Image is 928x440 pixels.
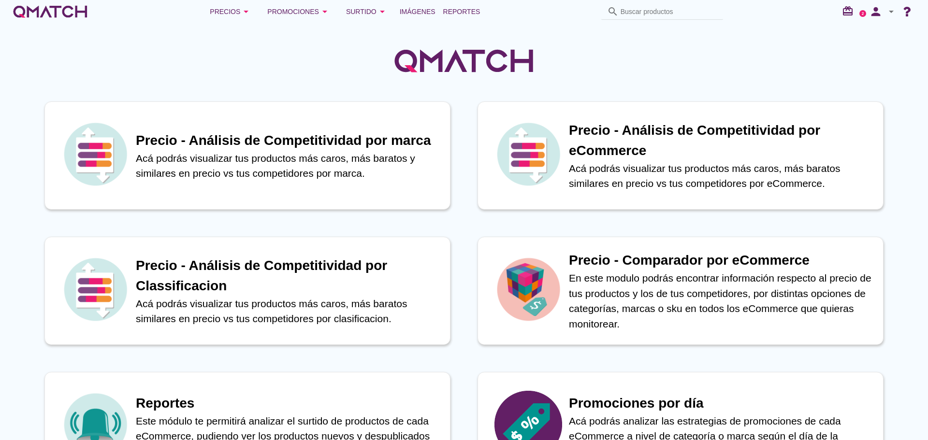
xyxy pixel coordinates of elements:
[569,120,873,161] h1: Precio - Análisis de Competitividad por eCommerce
[202,2,260,21] button: Precios
[377,6,388,17] i: arrow_drop_down
[346,6,388,17] div: Surtido
[443,6,480,17] span: Reportes
[31,101,464,210] a: iconPrecio - Análisis de Competitividad por marcaAcá podrás visualizar tus productos más caros, m...
[136,255,440,296] h1: Precio - Análisis de Competitividad por Classificacion
[12,2,89,21] a: white-qmatch-logo
[210,6,252,17] div: Precios
[61,120,129,188] img: icon
[569,250,873,270] h1: Precio - Comparador por eCommerce
[494,120,562,188] img: icon
[607,6,619,17] i: search
[494,255,562,323] img: icon
[31,237,464,345] a: iconPrecio - Análisis de Competitividad por ClassificacionAcá podrás visualizar tus productos más...
[569,270,873,331] p: En este modulo podrás encontrar información respecto al precio de tus productos y los de tus comp...
[859,10,866,17] a: 2
[338,2,396,21] button: Surtido
[885,6,897,17] i: arrow_drop_down
[569,161,873,191] p: Acá podrás visualizar tus productos más caros, más baratos similares en precio vs tus competidore...
[842,5,857,17] i: redeem
[400,6,435,17] span: Imágenes
[136,151,440,181] p: Acá podrás visualizar tus productos más caros, más baratos y similares en precio vs tus competido...
[866,5,885,18] i: person
[464,237,897,345] a: iconPrecio - Comparador por eCommerceEn este modulo podrás encontrar información respecto al prec...
[319,6,331,17] i: arrow_drop_down
[396,2,439,21] a: Imágenes
[569,393,873,413] h1: Promociones por día
[464,101,897,210] a: iconPrecio - Análisis de Competitividad por eCommerceAcá podrás visualizar tus productos más caro...
[439,2,484,21] a: Reportes
[391,37,536,85] img: QMatchLogo
[136,296,440,326] p: Acá podrás visualizar tus productos más caros, más baratos similares en precio vs tus competidore...
[862,11,864,15] text: 2
[136,393,440,413] h1: Reportes
[240,6,252,17] i: arrow_drop_down
[136,130,440,151] h1: Precio - Análisis de Competitividad por marca
[267,6,331,17] div: Promociones
[621,4,717,19] input: Buscar productos
[260,2,338,21] button: Promociones
[61,255,129,323] img: icon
